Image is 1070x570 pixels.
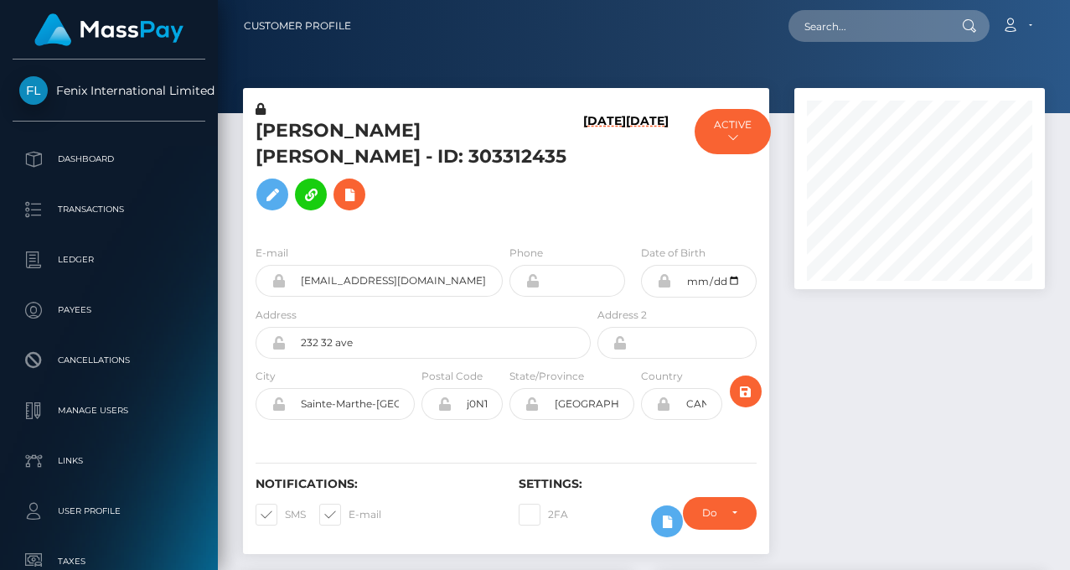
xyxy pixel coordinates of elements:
p: Transactions [19,197,199,222]
img: MassPay Logo [34,13,184,46]
label: Phone [509,246,543,261]
a: Manage Users [13,390,205,432]
label: E-mail [256,246,288,261]
label: Address [256,308,297,323]
label: E-mail [319,504,381,526]
p: User Profile [19,499,199,524]
a: Links [13,440,205,482]
p: Links [19,448,199,474]
p: Dashboard [19,147,199,172]
a: User Profile [13,490,205,532]
label: City [256,369,276,384]
h6: Notifications: [256,477,494,491]
input: Search... [788,10,946,42]
a: Payees [13,289,205,331]
a: Ledger [13,239,205,281]
img: Fenix International Limited [19,76,48,105]
label: 2FA [519,504,568,526]
label: SMS [256,504,306,526]
h5: [PERSON_NAME] [PERSON_NAME] - ID: 303312435 [256,118,582,219]
h6: [DATE] [583,114,626,225]
p: Ledger [19,247,199,272]
p: Payees [19,298,199,323]
label: State/Province [509,369,584,384]
span: Fenix International Limited [13,83,205,98]
button: Do not require [683,497,757,529]
label: Postal Code [421,369,483,384]
button: ACTIVE [695,109,771,154]
div: Do not require [702,506,718,520]
a: Cancellations [13,339,205,381]
p: Manage Users [19,398,199,423]
a: Dashboard [13,138,205,180]
a: Customer Profile [244,8,351,44]
h6: [DATE] [626,114,669,225]
label: Address 2 [597,308,647,323]
h6: Settings: [519,477,757,491]
label: Country [641,369,683,384]
label: Date of Birth [641,246,706,261]
p: Cancellations [19,348,199,373]
a: Transactions [13,189,205,231]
